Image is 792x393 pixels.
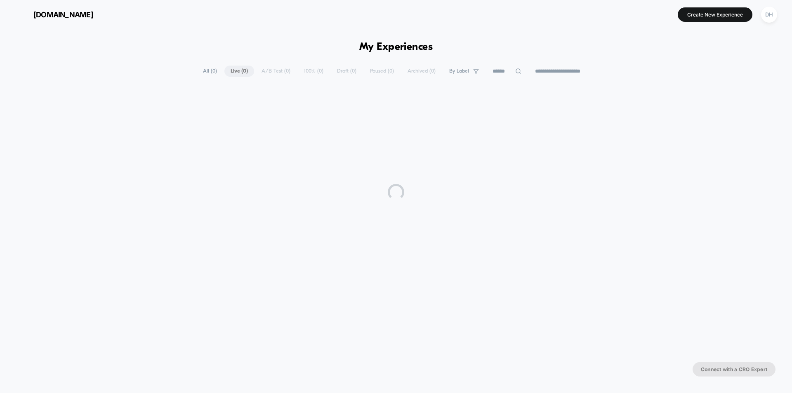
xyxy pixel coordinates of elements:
[693,362,775,377] button: Connect with a CRO Expert
[359,41,433,53] h1: My Experiences
[759,6,780,23] button: DH
[12,8,96,21] button: [DOMAIN_NAME]
[761,7,777,23] div: DH
[678,7,752,22] button: Create New Experience
[449,68,469,74] span: By Label
[197,66,223,77] span: All ( 0 )
[33,10,93,19] span: [DOMAIN_NAME]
